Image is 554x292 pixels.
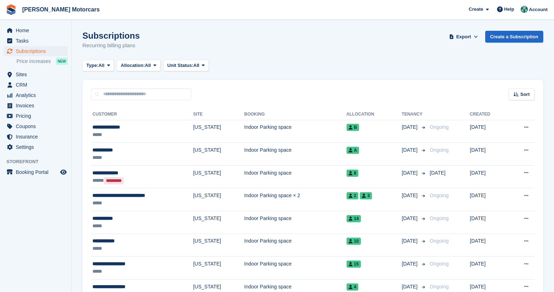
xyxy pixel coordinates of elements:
[4,132,68,142] a: menu
[163,60,209,72] button: Unit Status: All
[347,170,359,177] span: 8
[244,211,347,234] td: Indoor Parking space
[117,60,161,72] button: Allocation: All
[360,192,372,199] span: 3
[456,33,471,40] span: Export
[193,120,244,143] td: [US_STATE]
[402,109,427,120] th: Tenancy
[193,188,244,211] td: [US_STATE]
[347,283,359,291] span: 4
[19,4,102,15] a: [PERSON_NAME] Motorcars
[56,58,68,65] div: NEW
[16,80,59,90] span: CRM
[16,90,59,100] span: Analytics
[4,69,68,79] a: menu
[4,111,68,121] a: menu
[16,46,59,56] span: Subscriptions
[16,57,68,65] a: Price increases NEW
[193,257,244,279] td: [US_STATE]
[520,91,530,98] span: Sort
[4,101,68,111] a: menu
[121,62,145,69] span: Allocation:
[430,238,449,244] span: Ongoing
[402,283,419,291] span: [DATE]
[430,215,449,221] span: Ongoing
[430,170,445,176] span: [DATE]
[194,62,200,69] span: All
[82,31,140,40] h1: Subscriptions
[16,101,59,111] span: Invoices
[4,121,68,131] a: menu
[59,168,68,176] a: Preview store
[16,132,59,142] span: Insurance
[16,142,59,152] span: Settings
[430,147,449,153] span: Ongoing
[16,121,59,131] span: Coupons
[6,158,71,165] span: Storefront
[402,260,419,268] span: [DATE]
[82,42,140,50] p: Recurring billing plans
[244,165,347,188] td: Indoor Parking space
[430,193,449,198] span: Ongoing
[16,25,59,35] span: Home
[91,109,193,120] th: Customer
[402,192,419,199] span: [DATE]
[4,90,68,100] a: menu
[470,234,507,257] td: [DATE]
[4,80,68,90] a: menu
[16,69,59,79] span: Sites
[86,62,99,69] span: Type:
[82,60,114,72] button: Type: All
[448,31,479,43] button: Export
[193,165,244,188] td: [US_STATE]
[402,146,419,154] span: [DATE]
[99,62,105,69] span: All
[16,167,59,177] span: Booking Portal
[470,188,507,211] td: [DATE]
[6,4,16,15] img: stora-icon-8386f47178a22dfd0bd8f6a31ec36ba5ce8667c1dd55bd0f319d3a0aa187defe.svg
[504,6,514,13] span: Help
[430,124,449,130] span: Ongoing
[244,120,347,143] td: Indoor Parking space
[193,211,244,234] td: [US_STATE]
[193,109,244,120] th: Site
[244,109,347,120] th: Booking
[470,143,507,166] td: [DATE]
[193,234,244,257] td: [US_STATE]
[16,111,59,121] span: Pricing
[347,261,361,268] span: 15
[347,215,361,222] span: 14
[244,143,347,166] td: Indoor Parking space
[4,36,68,46] a: menu
[402,215,419,222] span: [DATE]
[470,211,507,234] td: [DATE]
[16,58,51,65] span: Price increases
[470,109,507,120] th: Created
[4,46,68,56] a: menu
[244,234,347,257] td: Indoor Parking space
[470,257,507,279] td: [DATE]
[4,167,68,177] a: menu
[347,147,359,154] span: A
[244,188,347,211] td: Indoor Parking space × 2
[402,237,419,245] span: [DATE]
[485,31,543,43] a: Create a Subscription
[470,165,507,188] td: [DATE]
[4,142,68,152] a: menu
[347,124,359,131] span: B
[347,109,402,120] th: Allocation
[430,284,449,289] span: Ongoing
[521,6,528,13] img: Tina Ricks
[244,257,347,279] td: Indoor Parking space
[529,6,548,13] span: Account
[402,123,419,131] span: [DATE]
[430,261,449,267] span: Ongoing
[4,25,68,35] a: menu
[347,192,359,199] span: 2
[193,143,244,166] td: [US_STATE]
[402,169,419,177] span: [DATE]
[347,238,361,245] span: 10
[167,62,194,69] span: Unit Status:
[145,62,151,69] span: All
[16,36,59,46] span: Tasks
